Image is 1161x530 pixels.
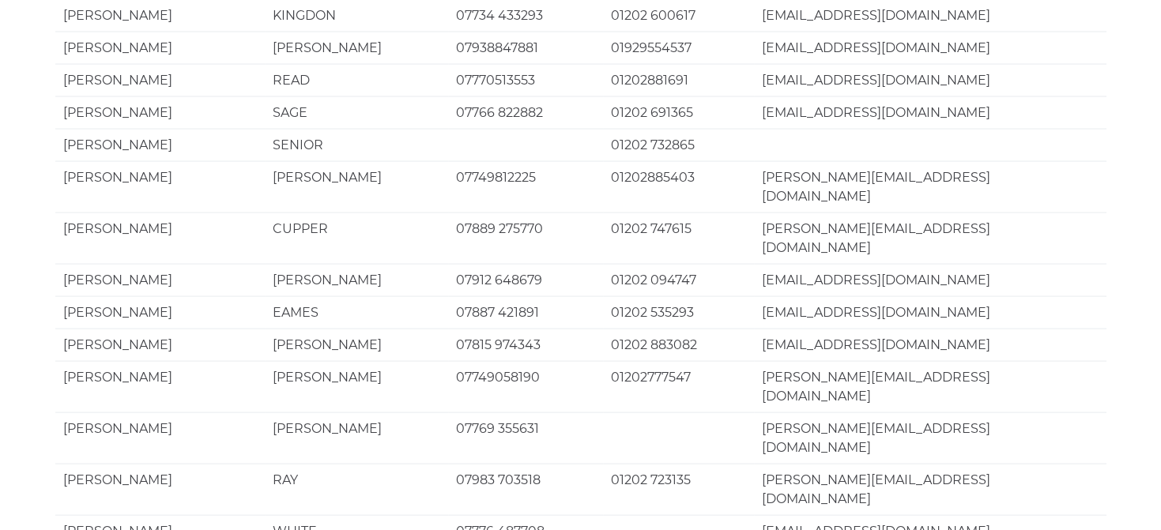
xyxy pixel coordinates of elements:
[603,129,754,161] td: 01202 732865
[448,264,603,296] td: 07912 648679
[265,464,448,515] td: RAY
[603,96,754,129] td: 01202 691365
[754,412,1106,464] td: [PERSON_NAME][EMAIL_ADDRESS][DOMAIN_NAME]
[55,212,265,264] td: [PERSON_NAME]
[55,129,265,161] td: [PERSON_NAME]
[55,464,265,515] td: [PERSON_NAME]
[265,412,448,464] td: [PERSON_NAME]
[55,264,265,296] td: [PERSON_NAME]
[754,161,1106,212] td: [PERSON_NAME][EMAIL_ADDRESS][DOMAIN_NAME]
[603,161,754,212] td: 01202885403
[448,212,603,264] td: 07889 275770
[265,296,448,329] td: EAMES
[55,361,265,412] td: [PERSON_NAME]
[754,264,1106,296] td: [EMAIL_ADDRESS][DOMAIN_NAME]
[754,32,1106,64] td: [EMAIL_ADDRESS][DOMAIN_NAME]
[603,464,754,515] td: 01202 723135
[754,212,1106,264] td: [PERSON_NAME][EMAIL_ADDRESS][DOMAIN_NAME]
[754,64,1106,96] td: [EMAIL_ADDRESS][DOMAIN_NAME]
[55,161,265,212] td: [PERSON_NAME]
[448,464,603,515] td: 07983 703518
[754,296,1106,329] td: [EMAIL_ADDRESS][DOMAIN_NAME]
[448,161,603,212] td: 07749812225
[448,361,603,412] td: 07749058190
[754,329,1106,361] td: [EMAIL_ADDRESS][DOMAIN_NAME]
[603,296,754,329] td: 01202 535293
[265,329,448,361] td: [PERSON_NAME]
[265,212,448,264] td: CUPPER
[265,264,448,296] td: [PERSON_NAME]
[55,32,265,64] td: [PERSON_NAME]
[603,329,754,361] td: 01202 883082
[265,32,448,64] td: [PERSON_NAME]
[448,412,603,464] td: 07769 355631
[448,296,603,329] td: 07887 421891
[603,361,754,412] td: 01202777547
[448,64,603,96] td: 07770513553
[55,412,265,464] td: [PERSON_NAME]
[754,464,1106,515] td: [PERSON_NAME][EMAIL_ADDRESS][DOMAIN_NAME]
[603,32,754,64] td: 01929554537
[265,129,448,161] td: SENIOR
[265,96,448,129] td: SAGE
[265,64,448,96] td: READ
[55,329,265,361] td: [PERSON_NAME]
[55,96,265,129] td: [PERSON_NAME]
[265,361,448,412] td: [PERSON_NAME]
[603,212,754,264] td: 01202 747615
[55,64,265,96] td: [PERSON_NAME]
[448,96,603,129] td: 07766 822882
[448,32,603,64] td: 07938847881
[603,264,754,296] td: 01202 094747
[55,296,265,329] td: [PERSON_NAME]
[754,96,1106,129] td: [EMAIL_ADDRESS][DOMAIN_NAME]
[754,361,1106,412] td: [PERSON_NAME][EMAIL_ADDRESS][DOMAIN_NAME]
[448,329,603,361] td: 07815 974343
[265,161,448,212] td: [PERSON_NAME]
[603,64,754,96] td: 01202881691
